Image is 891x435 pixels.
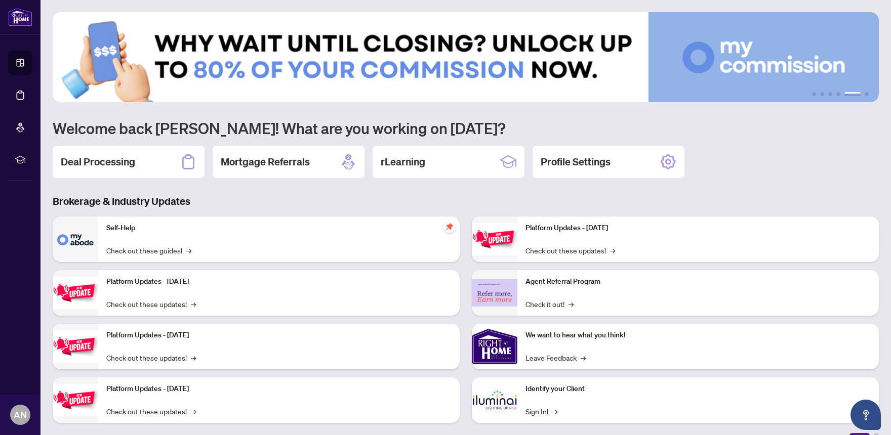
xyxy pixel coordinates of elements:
[106,298,196,310] a: Check out these updates!→
[106,245,191,256] a: Check out these guides!→
[525,245,615,256] a: Check out these updates!→
[53,277,98,309] img: Platform Updates - September 16, 2025
[865,92,869,96] button: 6
[472,324,517,369] img: We want to hear what you think!
[191,298,196,310] span: →
[828,92,832,96] button: 3
[472,223,517,255] img: Platform Updates - June 23, 2025
[106,352,196,363] a: Check out these updates!→
[820,92,824,96] button: 2
[525,276,871,287] p: Agent Referral Program
[525,298,574,310] a: Check it out!→
[525,352,586,363] a: Leave Feedback→
[53,118,879,138] h1: Welcome back [PERSON_NAME]! What are you working on [DATE]?
[552,406,557,417] span: →
[53,194,879,208] h3: Brokerage & Industry Updates
[53,330,98,362] img: Platform Updates - July 21, 2025
[61,155,135,169] h2: Deal Processing
[443,221,456,233] span: pushpin
[525,330,871,341] p: We want to hear what you think!
[53,12,879,102] img: Slide 4
[581,352,586,363] span: →
[14,408,27,422] span: AN
[8,8,32,26] img: logo
[541,155,611,169] h2: Profile Settings
[844,92,861,96] button: 5
[221,155,310,169] h2: Mortgage Referrals
[525,223,871,234] p: Platform Updates - [DATE]
[186,245,191,256] span: →
[106,276,452,287] p: Platform Updates - [DATE]
[850,400,881,430] button: Open asap
[610,245,615,256] span: →
[106,406,196,417] a: Check out these updates!→
[53,384,98,416] img: Platform Updates - July 8, 2025
[106,383,452,395] p: Platform Updates - [DATE]
[472,377,517,423] img: Identify your Client
[836,92,840,96] button: 4
[381,155,425,169] h2: rLearning
[53,216,98,262] img: Self-Help
[525,406,557,417] a: Sign In!→
[525,383,871,395] p: Identify your Client
[812,92,816,96] button: 1
[191,406,196,417] span: →
[569,298,574,310] span: →
[106,223,452,234] p: Self-Help
[191,352,196,363] span: →
[472,279,517,307] img: Agent Referral Program
[106,330,452,341] p: Platform Updates - [DATE]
